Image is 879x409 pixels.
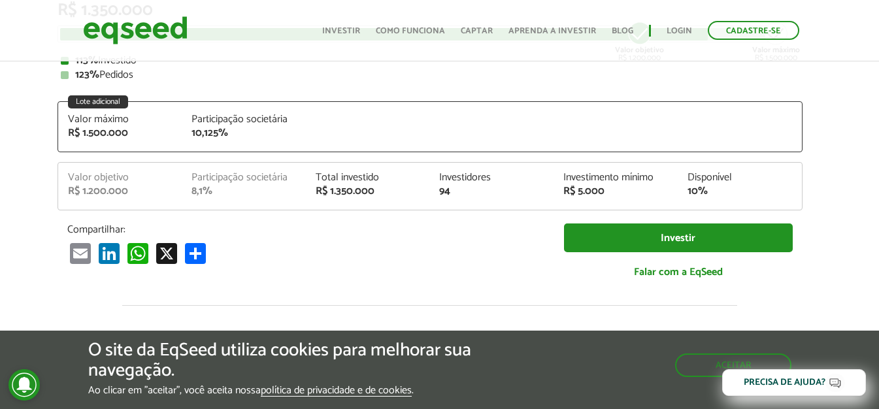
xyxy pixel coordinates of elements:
div: 94 [439,186,544,197]
div: Participação societária [191,114,296,125]
a: Aprenda a investir [508,27,596,35]
div: Valor máximo [68,114,173,125]
div: Investimento mínimo [563,172,668,183]
a: X [154,242,180,264]
div: R$ 5.000 [563,186,668,197]
a: LinkedIn [96,242,122,264]
div: R$ 1.200.000 [615,20,664,62]
a: Captar [461,27,493,35]
a: política de privacidade e de cookies [261,385,412,397]
a: Como funciona [376,27,445,35]
a: Email [67,242,93,264]
div: Disponível [688,172,792,183]
button: Aceitar [675,353,791,377]
div: R$ 1.500.000 [68,128,173,139]
div: 8,1% [191,186,296,197]
div: 10% [688,186,792,197]
div: Lote adicional [68,95,128,108]
div: Pedidos [61,70,799,80]
div: 10,125% [191,128,296,139]
a: Investir [564,223,793,253]
div: Valor objetivo [68,172,173,183]
div: R$ 1.200.000 [68,186,173,197]
div: Total investido [316,172,420,183]
h5: O site da EqSeed utiliza cookies para melhorar sua navegação. [88,340,510,381]
a: Investir [322,27,360,35]
a: Blog [612,27,633,35]
div: Participação societária [191,172,296,183]
a: Login [667,27,692,35]
a: Compartilhar [182,242,208,264]
strong: 123% [75,66,99,84]
a: Cadastre-se [708,21,799,40]
div: R$ 1.350.000 [316,186,420,197]
div: R$ 1.500.000 [752,20,800,62]
a: Falar com a EqSeed [564,259,793,286]
img: EqSeed [83,13,188,48]
div: Investidores [439,172,544,183]
a: WhatsApp [125,242,151,264]
p: Ao clicar em "aceitar", você aceita nossa . [88,384,510,397]
p: Compartilhar: [67,223,544,236]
